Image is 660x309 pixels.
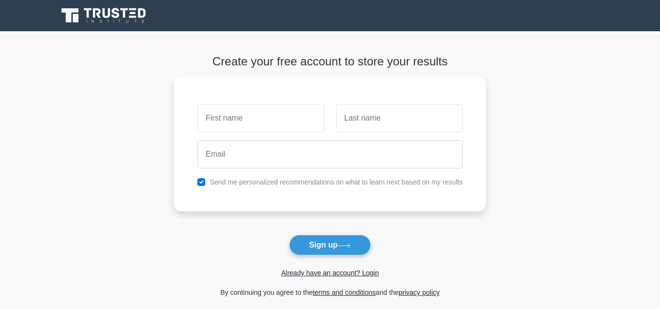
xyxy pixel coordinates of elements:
input: First name [197,104,324,132]
a: privacy policy [399,288,440,296]
input: Last name [336,104,463,132]
a: Already have an account? Login [281,269,379,277]
h4: Create your free account to store your results [174,55,486,69]
a: terms and conditions [313,288,376,296]
input: Email [197,140,463,168]
div: By continuing you agree to the and the [168,287,492,298]
button: Sign up [289,235,371,255]
label: Send me personalized recommendations on what to learn next based on my results [210,178,463,186]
